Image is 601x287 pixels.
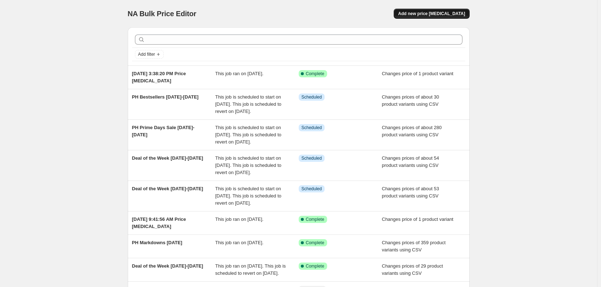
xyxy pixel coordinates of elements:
[382,240,446,252] span: Changes prices of 359 product variants using CSV
[132,125,195,137] span: PH Prime Days Sale [DATE]-[DATE]
[132,240,182,245] span: PH Markdowns [DATE]
[132,155,203,161] span: Deal of the Week [DATE]-[DATE]
[215,263,286,276] span: This job ran on [DATE]. This job is scheduled to revert on [DATE].
[215,71,263,76] span: This job ran on [DATE].
[302,125,322,131] span: Scheduled
[302,186,322,192] span: Scheduled
[135,50,164,59] button: Add filter
[132,71,186,83] span: [DATE] 3:38:20 PM Price [MEDICAL_DATA]
[138,51,155,57] span: Add filter
[215,186,281,206] span: This job is scheduled to start on [DATE]. This job is scheduled to revert on [DATE].
[215,155,281,175] span: This job is scheduled to start on [DATE]. This job is scheduled to revert on [DATE].
[128,10,196,18] span: NA Bulk Price Editor
[306,240,324,246] span: Complete
[306,217,324,222] span: Complete
[302,94,322,100] span: Scheduled
[382,94,439,107] span: Changes prices of about 30 product variants using CSV
[215,94,281,114] span: This job is scheduled to start on [DATE]. This job is scheduled to revert on [DATE].
[382,263,443,276] span: Changes prices of 29 product variants using CSV
[215,217,263,222] span: This job ran on [DATE].
[382,186,439,199] span: Changes prices of about 53 product variants using CSV
[132,94,199,100] span: PH Bestsellers [DATE]-[DATE]
[394,9,469,19] button: Add new price [MEDICAL_DATA]
[215,240,263,245] span: This job ran on [DATE].
[132,263,203,269] span: Deal of the Week [DATE]-[DATE]
[306,263,324,269] span: Complete
[398,11,465,17] span: Add new price [MEDICAL_DATA]
[302,155,322,161] span: Scheduled
[306,71,324,77] span: Complete
[382,217,453,222] span: Changes price of 1 product variant
[382,125,442,137] span: Changes prices of about 280 product variants using CSV
[215,125,281,145] span: This job is scheduled to start on [DATE]. This job is scheduled to revert on [DATE].
[132,217,186,229] span: [DATE] 9:41:56 AM Price [MEDICAL_DATA]
[132,186,203,191] span: Deal of the Week [DATE]-[DATE]
[382,71,453,76] span: Changes price of 1 product variant
[382,155,439,168] span: Changes prices of about 54 product variants using CSV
